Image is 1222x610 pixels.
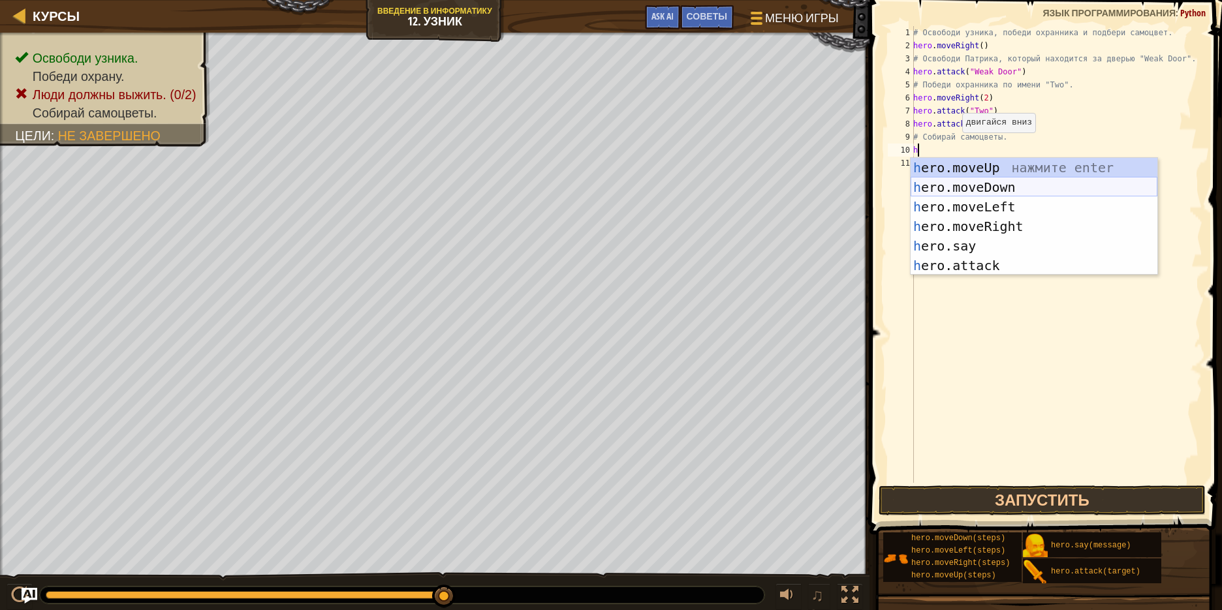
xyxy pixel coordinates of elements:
div: 7 [888,104,914,117]
div: 9 [888,130,914,144]
span: hero.moveLeft(steps) [911,546,1005,555]
li: Освободи узника. [15,49,196,67]
span: Освободи узника. [33,51,138,65]
button: Меню игры [740,5,847,36]
span: hero.moveUp(steps) [911,571,996,580]
span: Python [1180,7,1206,19]
span: hero.say(message) [1051,541,1131,550]
a: Курсы [26,7,80,25]
span: hero.moveRight(steps) [911,558,1010,568]
span: Советы [687,10,727,22]
span: Язык программирования [1042,7,1176,19]
span: Собирай самоцветы. [33,106,157,120]
li: Победи охрану. [15,67,196,85]
button: Ask AI [645,5,680,29]
span: ♫ [811,585,824,605]
div: 8 [888,117,914,130]
span: Ask AI [651,10,674,22]
div: 6 [888,91,914,104]
img: portrait.png [1023,560,1048,585]
li: Люди должны выжить. [15,85,196,104]
div: 11 [888,157,914,170]
button: Ctrl + P: Pause [7,583,33,610]
div: 3 [888,52,914,65]
span: Цели [15,129,51,143]
li: Собирай самоцветы. [15,104,196,122]
span: Меню игры [765,10,839,27]
span: Люди должны выжить. (0/2) [33,87,196,102]
button: Ask AI [22,588,37,603]
span: Не завершено [58,129,161,143]
span: Победи охрану. [33,69,125,84]
button: Запустить [879,485,1206,515]
button: Регулировать громкость [775,583,802,610]
img: portrait.png [1023,534,1048,558]
span: hero.moveDown(steps) [911,534,1005,543]
code: двигайся вниз [966,117,1032,127]
img: portrait.png [883,546,908,571]
button: ♫ [808,583,830,610]
div: 2 [888,39,914,52]
div: 10 [888,144,914,157]
button: Переключить полноэкранный режим [837,583,863,610]
span: : [1176,7,1180,19]
div: 1 [888,26,914,39]
div: 4 [888,65,914,78]
span: : [51,129,58,143]
span: Курсы [33,7,80,25]
div: 5 [888,78,914,91]
span: hero.attack(target) [1051,567,1140,576]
